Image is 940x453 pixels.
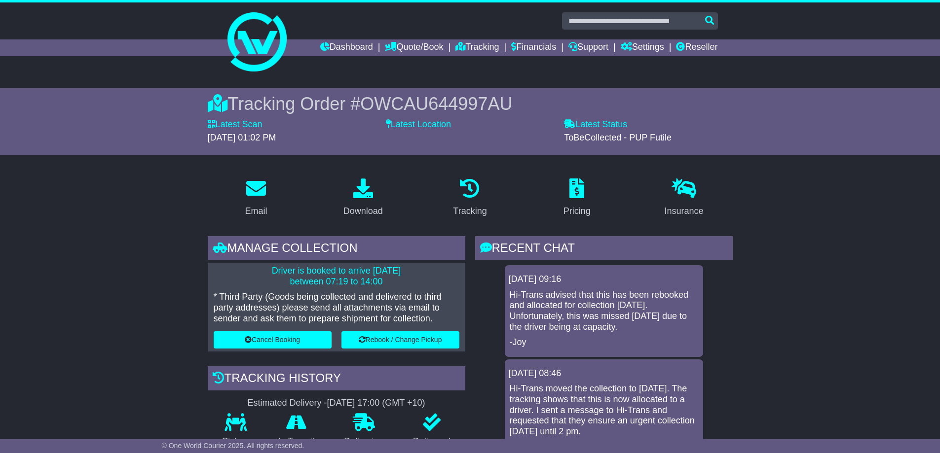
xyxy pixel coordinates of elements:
[568,39,608,56] a: Support
[511,39,556,56] a: Financials
[263,436,330,447] p: In Transit
[214,292,459,324] p: * Third Party (Goods being collected and delivered to third party addresses) please send all atta...
[214,266,459,287] p: Driver is booked to arrive [DATE] between 07:19 to 14:00
[208,93,733,114] div: Tracking Order #
[509,368,699,379] div: [DATE] 08:46
[676,39,717,56] a: Reseller
[208,133,276,142] span: [DATE] 01:02 PM
[557,175,597,221] a: Pricing
[447,175,493,221] a: Tracking
[455,39,499,56] a: Tracking
[475,236,733,263] div: RECENT CHAT
[621,39,664,56] a: Settings
[238,175,273,221] a: Email
[564,119,627,130] label: Latest Status
[564,133,672,142] span: ToBeCollected - PUP Futile
[360,94,512,114] span: OWCAU644997AU
[343,205,383,218] div: Download
[665,205,704,218] div: Insurance
[330,436,399,447] p: Delivering
[341,331,459,348] button: Rebook / Change Pickup
[208,398,465,409] div: Estimated Delivery -
[658,175,710,221] a: Insurance
[214,331,332,348] button: Cancel Booking
[208,119,263,130] label: Latest Scan
[510,337,698,348] p: -Joy
[385,39,443,56] a: Quote/Book
[208,436,264,447] p: Pickup
[208,236,465,263] div: Manage collection
[245,205,267,218] div: Email
[337,175,389,221] a: Download
[453,205,487,218] div: Tracking
[510,383,698,437] p: Hi-Trans moved the collection to [DATE]. The tracking shows that this is now allocated to a drive...
[398,436,465,447] p: Delivered
[564,205,591,218] div: Pricing
[208,366,465,393] div: Tracking history
[162,442,304,450] span: © One World Courier 2025. All rights reserved.
[386,119,451,130] label: Latest Location
[320,39,373,56] a: Dashboard
[327,398,425,409] div: [DATE] 17:00 (GMT +10)
[509,274,699,285] div: [DATE] 09:16
[510,290,698,332] p: Hi-Trans advised that this has been rebooked and allocated for collection [DATE]. Unfortunately, ...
